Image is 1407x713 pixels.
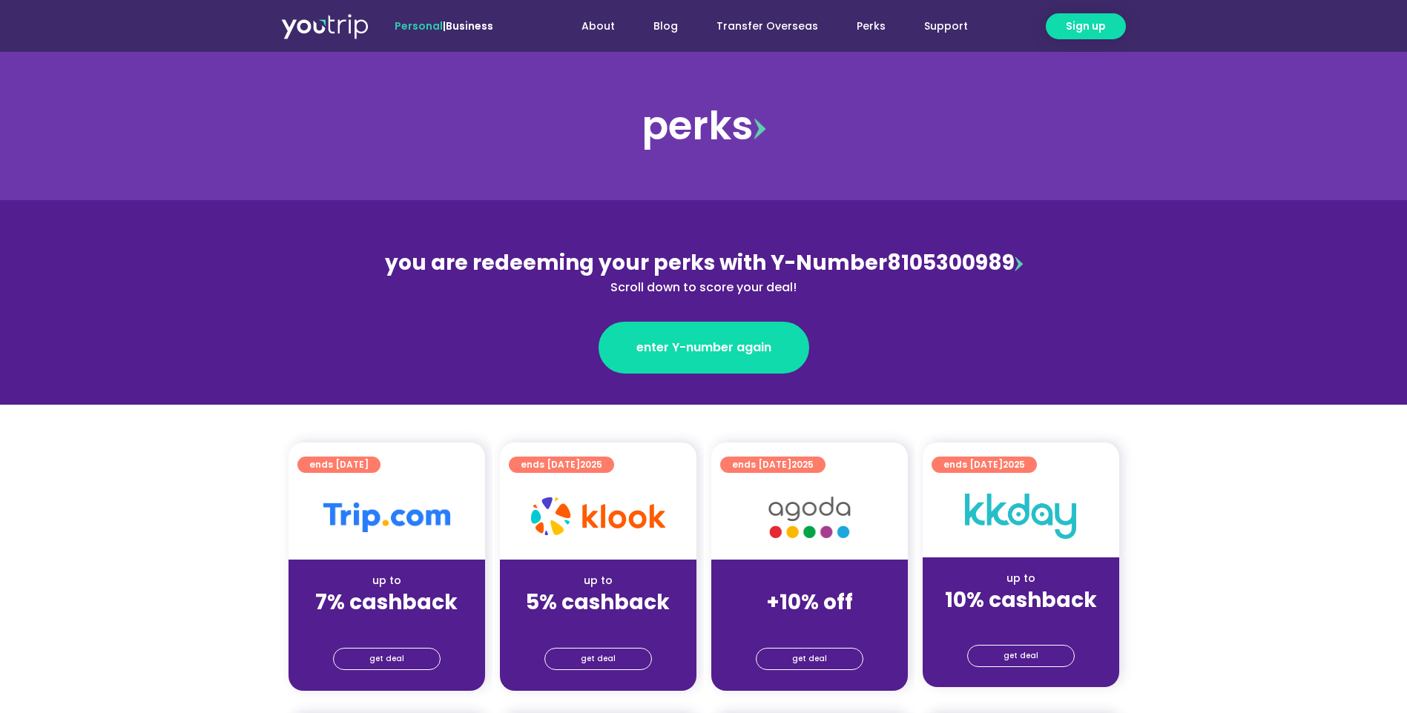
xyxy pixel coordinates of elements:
div: up to [512,573,685,588]
div: (for stays only) [723,616,896,631]
a: ends [DATE]2025 [720,457,826,473]
span: enter Y-number again [636,339,771,356]
a: ends [DATE]2025 [932,457,1037,473]
span: Sign up [1066,19,1106,34]
a: Support [905,13,987,40]
span: 2025 [1003,458,1025,471]
nav: Menu [533,13,987,40]
strong: 10% cashback [945,586,1097,614]
div: (for stays only) [512,616,685,631]
a: get deal [544,648,652,670]
span: get deal [1004,646,1038,666]
span: 2025 [791,458,814,471]
span: ends [DATE] [732,457,814,473]
span: ends [DATE] [521,457,602,473]
span: ends [DATE] [309,457,369,473]
strong: 5% cashback [526,588,670,617]
a: get deal [967,645,1075,667]
a: About [562,13,634,40]
div: 8105300989 [382,248,1026,296]
span: Personal [395,19,443,33]
span: | [395,19,493,33]
a: ends [DATE] [297,457,380,473]
span: get deal [581,649,616,669]
a: Business [446,19,493,33]
a: enter Y-number again [599,322,809,374]
a: get deal [333,648,441,670]
div: (for stays only) [935,614,1107,629]
strong: +10% off [766,588,853,617]
div: Scroll down to score your deal! [382,279,1026,296]
a: Sign up [1046,13,1126,39]
a: ends [DATE]2025 [509,457,614,473]
span: get deal [369,649,404,669]
div: (for stays only) [300,616,473,631]
a: get deal [756,648,863,670]
strong: 7% cashback [315,588,458,617]
div: up to [935,571,1107,586]
span: get deal [792,649,827,669]
span: 2025 [580,458,602,471]
span: you are redeeming your perks with Y-Number [385,248,887,277]
span: ends [DATE] [943,457,1025,473]
div: up to [300,573,473,588]
a: Blog [634,13,697,40]
a: Transfer Overseas [697,13,837,40]
span: up to [796,573,823,588]
a: Perks [837,13,905,40]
